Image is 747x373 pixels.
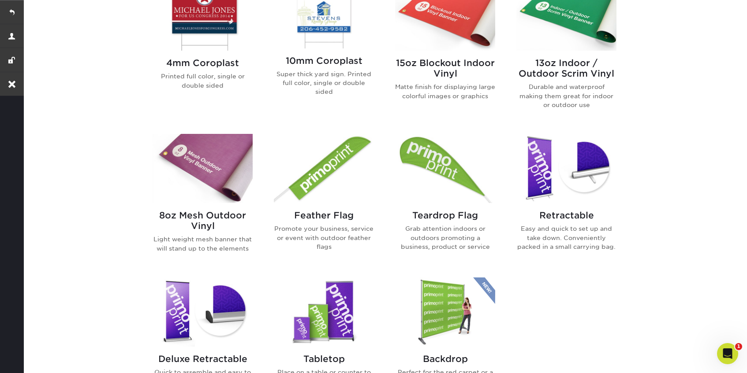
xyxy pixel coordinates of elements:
p: Matte finish for displaying large colorful images or graphics [395,82,495,100]
h2: Tabletop [274,354,374,364]
img: Teardrop Flag Flags [395,134,495,203]
h2: Deluxe Retractable [153,354,253,364]
a: Teardrop Flag Flags Teardrop Flag Grab attention indoors or outdoors promoting a business, produc... [395,134,495,267]
img: Backdrop Banner Stands [395,277,495,347]
h2: 13oz Indoor / Outdoor Scrim Vinyl [516,58,616,79]
a: Retractable Banner Stands Retractable Easy and quick to set up and take down. Conveniently packed... [516,134,616,267]
p: Durable and waterproof making them great for indoor or outdoor use [516,82,616,109]
p: Super thick yard sign. Printed full color, single or double sided [274,70,374,96]
h2: Feather Flag [274,210,374,221]
h2: Backdrop [395,354,495,364]
img: New Product [473,277,495,304]
h2: 8oz Mesh Outdoor Vinyl [153,210,253,231]
span: 1 [735,343,742,350]
p: Printed full color, single or double sided [153,72,253,90]
p: Easy and quick to set up and take down. Conveniently packed in a small carrying bag. [516,224,616,251]
img: Feather Flag Flags [274,134,374,203]
img: 8oz Mesh Outdoor Vinyl Banners [153,134,253,203]
img: Deluxe Retractable Banner Stands [153,277,253,347]
h2: Retractable [516,210,616,221]
iframe: Intercom live chat [717,343,738,364]
h2: 10mm Coroplast [274,55,374,66]
h2: Teardrop Flag [395,210,495,221]
p: Light weight mesh banner that will stand up to the elements [153,235,253,253]
h2: 15oz Blockout Indoor Vinyl [395,58,495,79]
img: Tabletop Banner Stands [274,277,374,347]
a: 8oz Mesh Outdoor Vinyl Banners 8oz Mesh Outdoor Vinyl Light weight mesh banner that will stand up... [153,134,253,267]
a: Feather Flag Flags Feather Flag Promote your business, service or event with outdoor feather flags [274,134,374,267]
img: Retractable Banner Stands [516,134,616,203]
p: Promote your business, service or event with outdoor feather flags [274,224,374,251]
p: Grab attention indoors or outdoors promoting a business, product or service [395,224,495,251]
h2: 4mm Coroplast [153,58,253,68]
